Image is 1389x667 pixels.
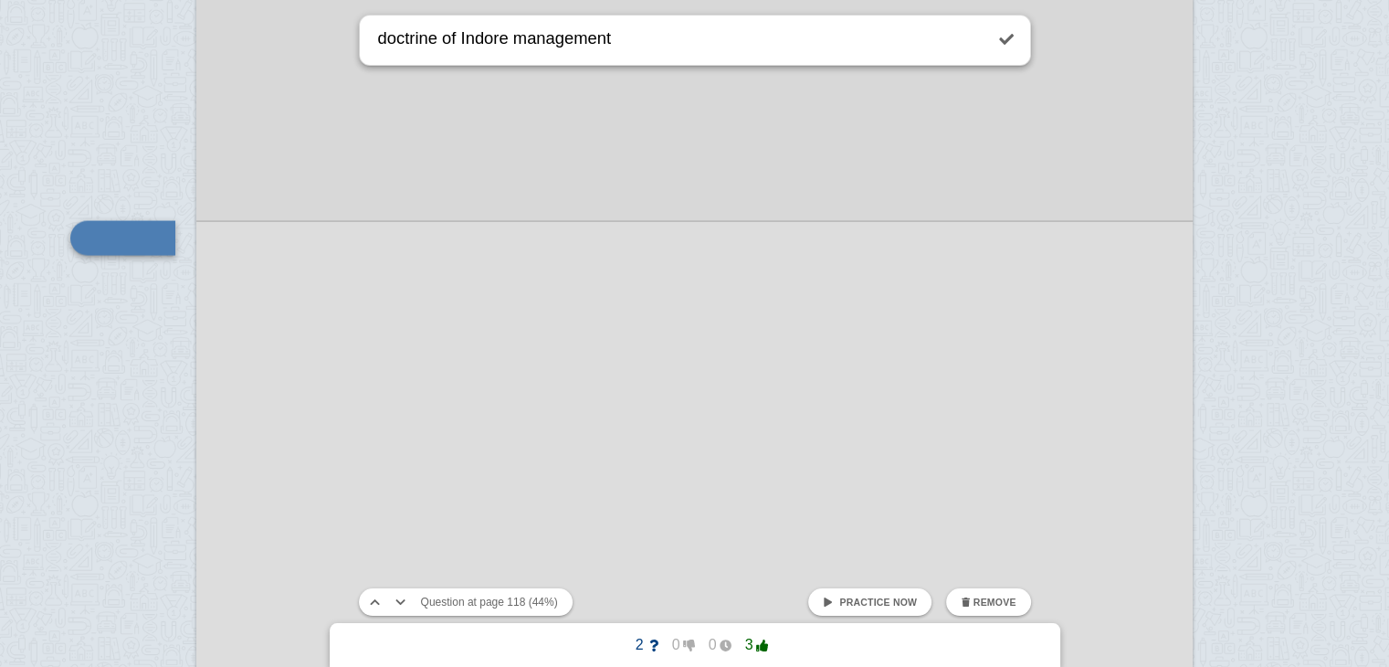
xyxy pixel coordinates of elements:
[414,588,565,616] button: Question at page 118 (44%)
[658,637,695,653] span: 0
[973,597,1016,608] span: Remove
[607,630,783,660] button: 2003
[731,637,768,653] span: 3
[808,588,931,616] a: Practice now
[695,637,731,653] span: 0
[946,588,1030,616] button: Remove
[839,597,917,608] span: Practice now
[622,637,658,653] span: 2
